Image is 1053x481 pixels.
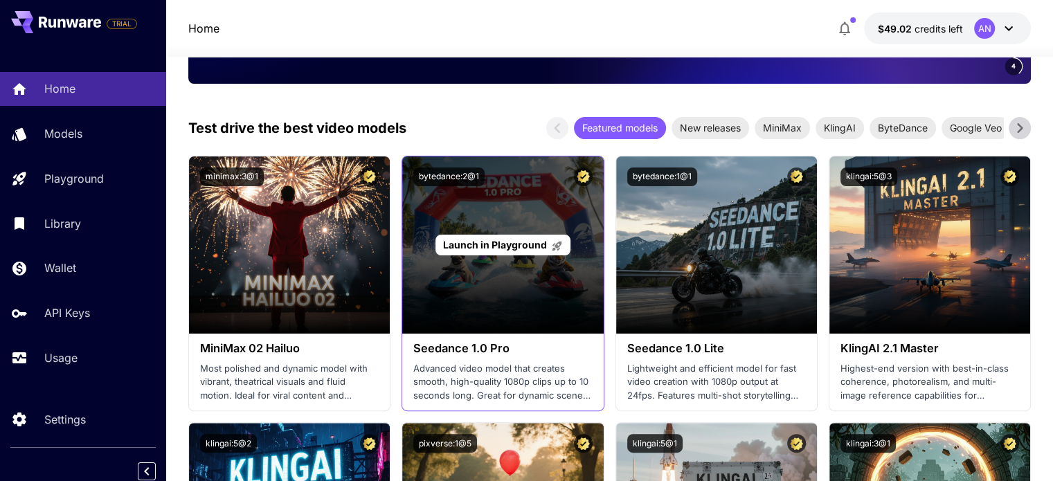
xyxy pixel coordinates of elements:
[200,167,264,186] button: minimax:3@1
[574,120,666,135] span: Featured models
[755,117,810,139] div: MiniMax
[870,117,936,139] div: ByteDance
[1011,61,1016,71] span: 4
[627,342,806,355] h3: Seedance 1.0 Lite
[870,120,936,135] span: ByteDance
[878,23,915,35] span: $49.02
[942,120,1010,135] span: Google Veo
[189,156,390,334] img: alt
[829,156,1030,334] img: alt
[840,434,896,453] button: klingai:3@1
[942,117,1010,139] div: Google Veo
[840,167,897,186] button: klingai:5@3
[574,117,666,139] div: Featured models
[44,170,104,187] p: Playground
[413,167,485,186] button: bytedance:2@1
[413,362,592,403] p: Advanced video model that creates smooth, high-quality 1080p clips up to 10 seconds long. Great f...
[107,15,137,32] span: Add your payment card to enable full platform functionality.
[360,167,379,186] button: Certified Model – Vetted for best performance and includes a commercial license.
[200,362,379,403] p: Most polished and dynamic model with vibrant, theatrical visuals and fluid motion. Ideal for vira...
[413,434,477,453] button: pixverse:1@5
[44,350,78,366] p: Usage
[188,20,219,37] nav: breadcrumb
[816,120,864,135] span: KlingAI
[200,342,379,355] h3: MiniMax 02 Hailuo
[755,120,810,135] span: MiniMax
[627,434,683,453] button: klingai:5@1
[1000,434,1019,453] button: Certified Model – Vetted for best performance and includes a commercial license.
[787,434,806,453] button: Certified Model – Vetted for best performance and includes a commercial license.
[574,434,593,453] button: Certified Model – Vetted for best performance and includes a commercial license.
[44,215,81,232] p: Library
[787,167,806,186] button: Certified Model – Vetted for best performance and includes a commercial license.
[878,21,963,36] div: $49.0235
[627,167,697,186] button: bytedance:1@1
[360,434,379,453] button: Certified Model – Vetted for best performance and includes a commercial license.
[672,117,749,139] div: New releases
[672,120,749,135] span: New releases
[915,23,963,35] span: credits left
[44,260,76,276] p: Wallet
[44,305,90,321] p: API Keys
[627,362,806,403] p: Lightweight and efficient model for fast video creation with 1080p output at 24fps. Features mult...
[44,125,82,142] p: Models
[864,12,1031,44] button: $49.0235AN
[840,362,1019,403] p: Highest-end version with best-in-class coherence, photorealism, and multi-image reference capabil...
[107,19,136,29] span: TRIAL
[413,342,592,355] h3: Seedance 1.0 Pro
[188,118,406,138] p: Test drive the best video models
[44,411,86,428] p: Settings
[138,462,156,480] button: Collapse sidebar
[840,342,1019,355] h3: KlingAI 2.1 Master
[1000,167,1019,186] button: Certified Model – Vetted for best performance and includes a commercial license.
[44,80,75,97] p: Home
[435,235,570,256] a: Launch in Playground
[574,167,593,186] button: Certified Model – Vetted for best performance and includes a commercial license.
[816,117,864,139] div: KlingAI
[200,434,257,453] button: klingai:5@2
[443,239,547,251] span: Launch in Playground
[616,156,817,334] img: alt
[188,20,219,37] a: Home
[974,18,995,39] div: AN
